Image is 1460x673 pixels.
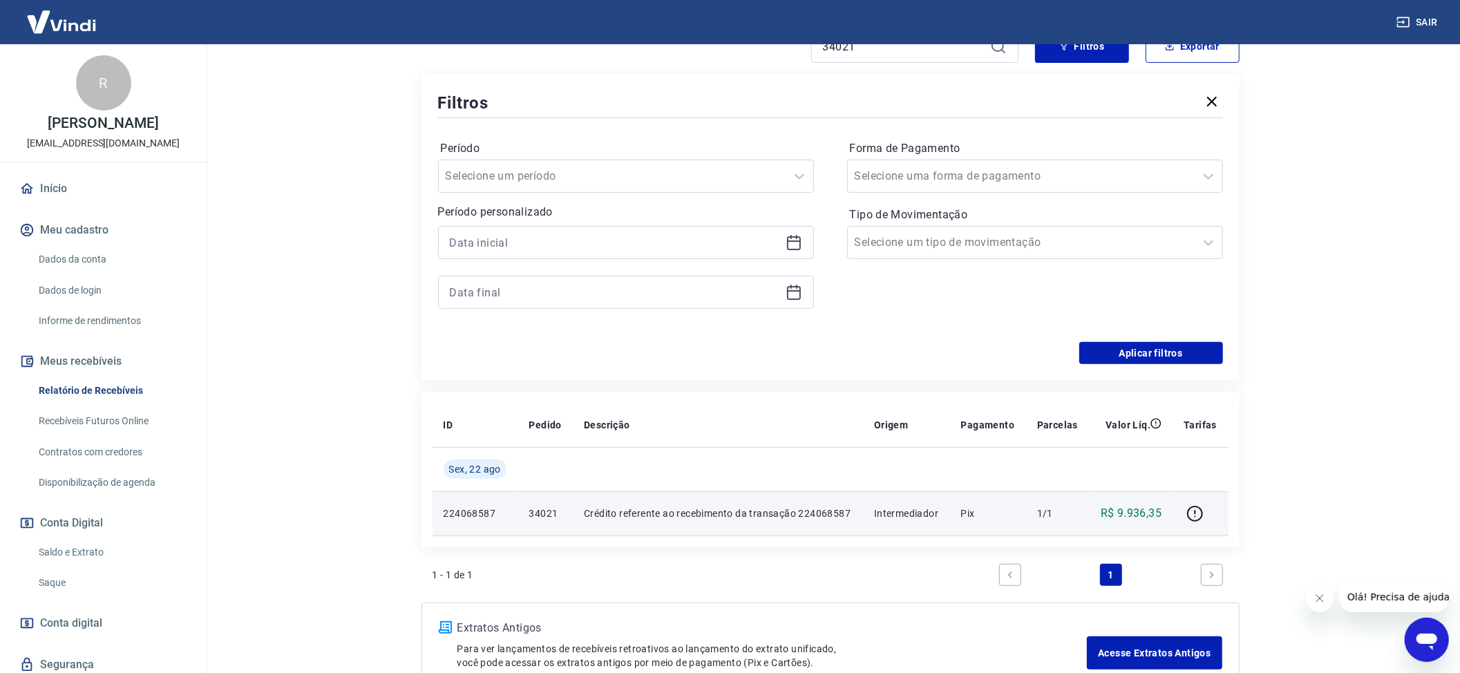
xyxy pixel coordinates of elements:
a: Recebíveis Futuros Online [33,407,190,435]
p: Origem [874,418,908,432]
input: Data inicial [450,232,780,253]
a: Page 1 is your current page [1100,564,1122,586]
p: Parcelas [1037,418,1078,432]
a: Acesse Extratos Antigos [1087,636,1222,670]
a: Conta digital [17,608,190,638]
a: Dados da conta [33,245,190,274]
p: Pedido [529,418,561,432]
span: Olá! Precisa de ajuda? [8,10,116,21]
ul: Pagination [994,558,1229,591]
p: 224068587 [444,506,507,520]
a: Dados de login [33,276,190,305]
iframe: Mensagem da empresa [1339,582,1449,612]
button: Exportar [1146,30,1240,63]
a: Previous page [999,564,1021,586]
label: Forma de Pagamento [850,140,1220,157]
button: Meus recebíveis [17,346,190,377]
span: Sex, 22 ago [449,462,501,476]
label: Tipo de Movimentação [850,207,1220,223]
p: Para ver lançamentos de recebíveis retroativos ao lançamento do extrato unificado, você pode aces... [457,642,1088,670]
a: Saque [33,569,190,597]
p: 1 - 1 de 1 [433,568,473,582]
p: [EMAIL_ADDRESS][DOMAIN_NAME] [27,136,180,151]
p: Descrição [584,418,630,432]
button: Conta Digital [17,508,190,538]
p: Intermediador [874,506,939,520]
iframe: Botão para abrir a janela de mensagens [1405,618,1449,662]
p: Pagamento [961,418,1015,432]
a: Saldo e Extrato [33,538,190,567]
p: Valor Líq. [1106,418,1150,432]
p: 1/1 [1037,506,1079,520]
button: Aplicar filtros [1079,342,1223,364]
p: Crédito referente ao recebimento da transação 224068587 [584,506,852,520]
h5: Filtros [438,92,489,114]
a: Informe de rendimentos [33,307,190,335]
a: Disponibilização de agenda [33,468,190,497]
label: Período [441,140,811,157]
a: Início [17,173,190,204]
p: Extratos Antigos [457,620,1088,636]
p: 34021 [529,506,562,520]
button: Sair [1394,10,1443,35]
a: Next page [1201,564,1223,586]
span: Conta digital [40,614,102,633]
a: Contratos com credores [33,438,190,466]
button: Meu cadastro [17,215,190,245]
p: [PERSON_NAME] [48,116,158,131]
p: ID [444,418,453,432]
p: Pix [961,506,1015,520]
p: Tarifas [1184,418,1217,432]
div: R [76,55,131,111]
img: Vindi [17,1,106,43]
iframe: Fechar mensagem [1306,585,1334,612]
a: Relatório de Recebíveis [33,377,190,405]
button: Filtros [1035,30,1129,63]
p: Período personalizado [438,204,814,220]
img: ícone [439,621,452,634]
input: Busque pelo número do pedido [823,36,985,57]
input: Data final [450,282,780,303]
p: R$ 9.936,35 [1101,505,1162,522]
